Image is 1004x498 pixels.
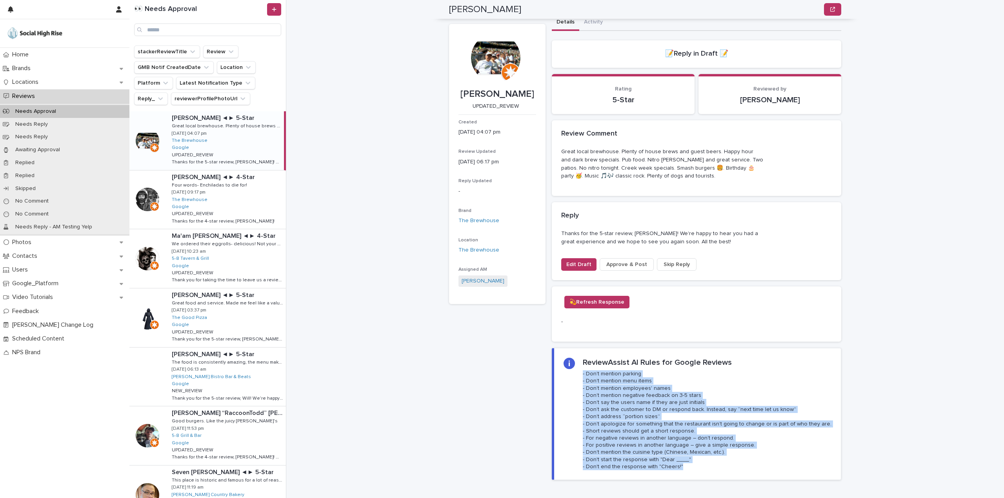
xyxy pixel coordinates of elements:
[172,433,202,438] a: 5-8 Grill & Bar
[172,387,204,394] p: NEW_REVIEW
[172,210,215,217] p: UPDATED_REVIEW
[172,231,277,240] p: Ma'am [PERSON_NAME] ◄► 4-Star
[172,217,276,224] p: Thanks for the 4-star review, [PERSON_NAME]!
[9,185,42,192] p: Skipped
[9,280,65,287] p: Google_Platform
[172,426,204,431] p: [DATE] 11:53 pm
[172,322,189,328] a: Google
[129,229,286,288] a: Ma'am [PERSON_NAME] ◄► 4-StarMa'am [PERSON_NAME] ◄► 4-Star We ordered their eggrolls- delicious! ...
[134,77,173,89] button: Platform
[172,131,207,136] p: [DATE] 04:07 pm
[9,293,59,301] p: Video Tutorials
[129,348,286,407] a: [PERSON_NAME] ◄► 5-Star[PERSON_NAME] ◄► 5-Star The food is consistently amazing, the menu makes a...
[9,239,38,246] p: Photos
[458,208,471,213] span: Brand
[458,238,478,243] span: Location
[600,258,654,271] button: Approve & Post
[458,149,496,154] span: Review Updated
[172,381,189,387] a: Google
[172,158,282,165] p: Thanks for the 5-star review, Rich! We're happy to hear you had a great experience and we hope to...
[9,51,35,58] p: Home
[462,277,504,285] a: [PERSON_NAME]
[172,315,207,321] a: The Good Pizza
[172,492,244,498] a: [PERSON_NAME] Country Bakery
[458,158,536,166] p: [DATE] 06:17 pm
[9,266,34,273] p: Users
[566,261,591,268] span: Edit Draft
[176,77,255,89] button: Latest Notification Type
[172,197,207,203] a: The Brewhouse
[458,267,487,272] span: Assigned AM
[458,179,492,183] span: Reply Updated
[561,230,764,246] p: Thanks for the 5-star review, [PERSON_NAME]! We're happy to hear you had a great experience and w...
[615,86,631,92] span: Rating
[458,217,499,225] a: The Brewhouse
[172,190,206,195] p: [DATE] 09:17 pm
[172,453,284,460] p: Thanks for the 4-star review, Todd! We're happy to hear you enjoyed our burgers and hope to see y...
[708,95,832,105] p: [PERSON_NAME]
[172,374,251,380] a: [PERSON_NAME] Bistro Bar & Beats
[9,308,45,315] p: Feedback
[564,296,629,308] button: 💫Refresh Response
[172,476,284,483] p: This place is historic and famous for a lot of reasons. Show up and you'll see why. Never a disap...
[552,14,579,31] button: Details
[172,276,284,283] p: Thank you for taking the time to leave us a review! We're happy to hear that you enjoyed our food...
[458,246,499,254] a: The Brewhouse
[134,45,200,58] button: stackerReviewTitle
[172,417,279,424] p: Good burgers. Like the juicy [PERSON_NAME]'s
[172,181,249,188] p: Four words- Enchiladas to die for!
[9,211,55,217] p: No Comment
[9,198,55,205] p: No Comment
[134,92,168,105] button: Reply_
[172,263,189,269] a: Google
[129,170,286,230] a: [PERSON_NAME] ◄► 4-Star[PERSON_NAME] ◄► 4-Star Four words- Enchiladas to die for!Four words- Ench...
[172,269,215,276] p: UPDATED_REVIEW
[172,299,284,306] p: Great food and service. Made me feel like a valued customer. Loved the outdoor lounge area ambian...
[172,440,189,446] a: Google
[172,172,256,181] p: [PERSON_NAME] ◄► 4-Star
[561,212,579,220] h2: Reply
[172,467,275,476] p: Seven [PERSON_NAME] ◄► 5-Star
[129,288,286,348] a: [PERSON_NAME] ◄► 5-Star[PERSON_NAME] ◄► 5-Star Great food and service. Made me feel like a valued...
[583,370,831,470] p: - Don’t mention parking - Don’t mention menu items - Don’t mention employees' names - Don’t menti...
[172,204,189,210] a: Google
[172,328,215,335] p: UPDATED_REVIEW
[172,446,215,453] p: UPDATED_REVIEW
[134,5,266,14] h1: 👀 Needs Approval
[561,148,764,180] p: Great local brewhouse. Plenty of house brews and guest beers. Happy hour and dark brew specials. ...
[9,78,45,86] p: Locations
[458,128,536,136] p: [DATE] 04:07 pm
[458,103,533,110] p: UPDATED_REVIEW
[172,290,256,299] p: [PERSON_NAME] ◄► 5-Star
[753,86,786,92] span: Reviewed by
[172,394,284,401] p: Thank you for the 5-star review, Will! We're happy to hear you enjoyed our food, setting, and ser...
[569,298,624,306] span: 💫Refresh Response
[172,358,284,365] p: The food is consistently amazing, the menu makes amall changes through the season to keep it fres...
[561,318,645,326] p: -
[172,240,284,247] p: We ordered their eggrolls- delicious! Not your average eggrolls. Very filling. We also had a burg...
[172,256,209,261] a: 5-8 Tavern & Grill
[172,151,215,158] p: UPDATED_REVIEW
[561,130,617,138] h2: Review Comment
[172,308,206,313] p: [DATE] 03:37 pm
[172,113,256,122] p: [PERSON_NAME] ◄► 5-Star
[172,408,284,417] p: Todd “RaccoonTodd” Hoffman ◄► 4-Star
[172,335,284,342] p: Thank you for the 5-star review, Miguel! We're happy to hear you had a great experience and we lo...
[6,25,64,41] img: o5DnuTxEQV6sW9jFYBBf
[203,45,238,58] button: Review
[9,321,100,329] p: [PERSON_NAME] Change Log
[9,349,47,356] p: NPS Brand
[664,261,690,268] span: Skip Reply
[134,61,214,74] button: GMB Notif CreatedDate
[583,358,732,367] h2: ReviewAssist AI Rules for Google Reviews
[172,138,207,143] a: The Brewhouse
[9,147,66,153] p: Awaiting Approval
[9,108,62,115] p: Needs Approval
[458,187,536,196] p: -
[9,172,41,179] p: Replied
[657,258,697,271] button: Skip Reply
[171,92,250,105] button: reviewerProfilePhotoUrl
[9,65,37,72] p: Brands
[561,258,597,271] button: Edit Draft
[9,92,41,100] p: Reviews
